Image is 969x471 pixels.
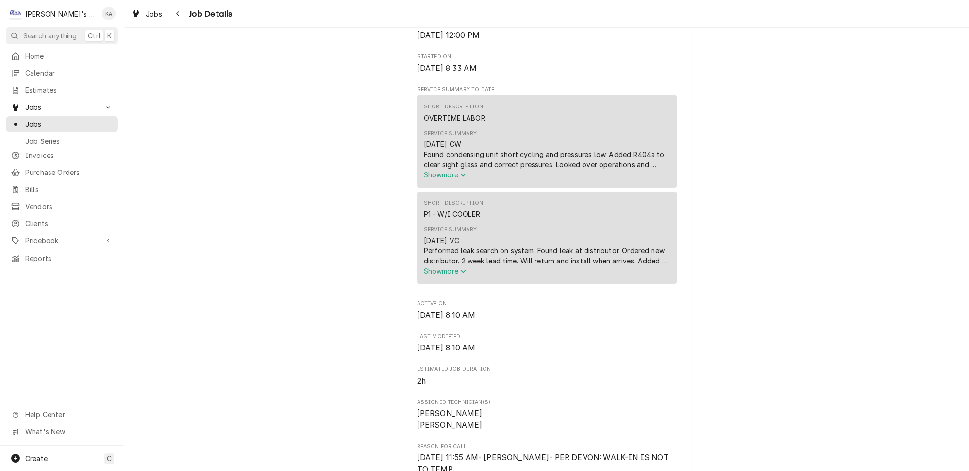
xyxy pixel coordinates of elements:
div: Service Summary [417,95,677,288]
a: Go to Help Center [6,406,118,422]
div: KA [102,7,116,20]
span: [DATE] 8:10 AM [417,343,475,352]
span: Last Modified [417,342,677,354]
a: Purchase Orders [6,164,118,180]
span: Pricebook [25,235,99,245]
a: Estimates [6,82,118,98]
div: [PERSON_NAME]'s Refrigeration [25,9,97,19]
div: C [9,7,22,20]
a: Vendors [6,198,118,214]
span: [PERSON_NAME] [417,409,483,418]
span: Jobs [25,102,99,112]
span: K [107,31,112,41]
span: [DATE] 8:10 AM [417,311,475,320]
span: Scheduled For [417,30,677,41]
div: Short Description [424,103,484,111]
span: Search anything [23,31,77,41]
span: Job Series [25,136,113,146]
span: Estimates [25,85,113,95]
span: C [107,454,112,464]
span: [DATE] 12:00 PM [417,31,480,40]
div: Scheduled For [417,20,677,41]
span: Purchase Orders [25,167,113,177]
span: Service Summary To Date [417,86,677,94]
a: Bills [6,181,118,197]
div: Last Modified [417,333,677,354]
span: Jobs [25,119,113,129]
span: Bills [25,184,113,194]
span: Active On [417,310,677,321]
span: 2h [417,376,426,385]
span: [DATE] 8:33 AM [417,64,477,73]
div: Clay's Refrigeration's Avatar [9,7,22,20]
a: Reports [6,250,118,266]
a: Go to Pricebook [6,232,118,248]
span: Estimated Job Duration [417,366,677,373]
span: Job Details [186,7,233,20]
span: Jobs [146,9,162,19]
div: Service Summary [424,130,477,138]
div: OVERTIME LABOR [424,113,485,123]
a: Job Series [6,133,118,149]
a: Home [6,48,118,64]
span: Create [25,454,48,463]
span: Started On [417,63,677,74]
a: Go to What's New [6,423,118,439]
button: Search anythingCtrlK [6,27,118,44]
span: Ctrl [88,31,100,41]
button: Showmore [424,170,670,180]
span: Show more [424,171,467,179]
div: P1 - W/I COOLER [424,209,480,219]
div: Short Description [424,199,484,207]
span: Vendors [25,201,113,211]
span: Started On [417,53,677,61]
span: Reports [25,253,113,263]
span: Last Modified [417,333,677,341]
button: Showmore [424,266,670,276]
span: Active On [417,300,677,308]
a: Go to Jobs [6,99,118,115]
div: [DATE] VC Performed leak search on system. Found leak at distributor. Ordered new distributor. 2 ... [424,235,670,266]
span: Show more [424,267,467,275]
div: Korey Austin's Avatar [102,7,116,20]
span: Assigned Technician(s) [417,399,677,406]
div: Service Summary To Date [417,86,677,288]
div: Started On [417,53,677,74]
div: Service Summary [424,226,477,234]
span: Invoices [25,150,113,160]
span: Calendar [25,68,113,78]
a: Jobs [127,6,166,22]
span: Home [25,51,113,61]
div: [DATE] CW Found condensing unit short cycling and pressures low. Added R404a to clear sight glass... [424,139,670,170]
button: Navigate back [170,6,186,21]
span: Assigned Technician(s) [417,408,677,431]
div: Estimated Job Duration [417,366,677,386]
span: Help Center [25,409,112,419]
span: Clients [25,218,113,228]
div: Active On [417,300,677,321]
a: Jobs [6,116,118,132]
span: Estimated Job Duration [417,375,677,387]
span: What's New [25,426,112,436]
span: [PERSON_NAME] [417,420,483,430]
a: Calendar [6,65,118,81]
a: Clients [6,215,118,231]
a: Invoices [6,147,118,163]
span: Reason For Call [417,443,677,451]
div: Assigned Technician(s) [417,399,677,431]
